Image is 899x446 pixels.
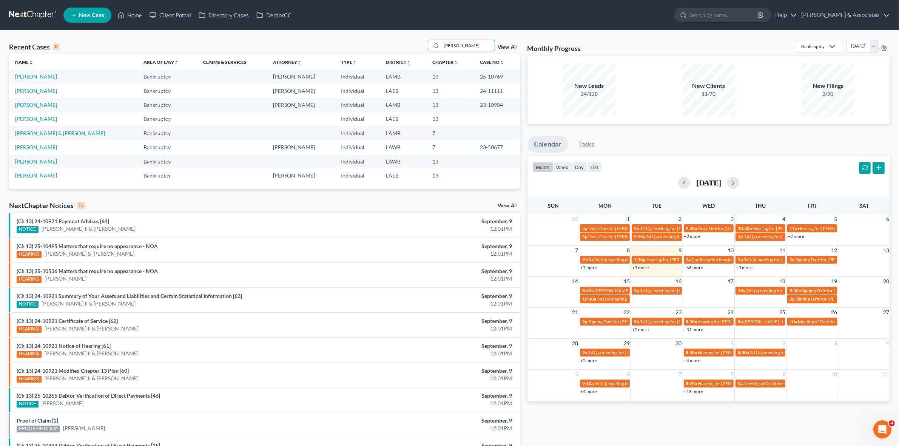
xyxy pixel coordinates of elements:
span: 9a [634,288,639,293]
a: +3 more [736,265,753,270]
span: 24 [727,308,734,317]
span: 5p [582,234,588,239]
span: Tue [652,202,662,209]
span: 8 [626,246,631,255]
a: +2 more [632,327,649,332]
button: list [588,162,602,172]
span: 8:25a [686,381,697,386]
div: 12:01PM [352,225,512,233]
div: 12:01PM [352,250,512,258]
span: 9a [634,225,639,231]
span: 30 [675,339,683,348]
i: unfold_more [29,60,33,65]
a: Districtunfold_more [386,59,411,65]
div: HEARING [17,251,42,258]
span: 28 [571,339,579,348]
a: [PERSON_NAME] II & [PERSON_NAME] [45,325,139,332]
span: 10a [790,319,797,324]
span: 8a [738,319,743,324]
a: Proof of Claim [2] [17,417,58,424]
td: 23-50677 [474,140,520,154]
a: (Ch 13) 24-10921 Certificate of Service [62] [17,318,118,324]
td: 7 [426,140,474,154]
a: View All [498,203,517,208]
div: 10 [77,202,85,209]
a: Attorneyunfold_more [273,59,302,65]
td: LAEB [380,84,427,98]
div: HEARING [17,351,42,358]
td: Individual [335,69,379,83]
a: [PERSON_NAME] II & [PERSON_NAME] [42,300,136,307]
span: 10a [738,288,745,293]
input: Search by name... [442,40,495,51]
span: 13 [882,246,890,255]
div: New Filings [802,82,854,90]
td: 23-10904 [474,98,520,112]
a: +2 more [580,358,597,363]
div: September, 9 [352,267,512,275]
td: [PERSON_NAME] [267,168,335,182]
div: 12:01PM [352,300,512,307]
a: Tasks [572,136,601,153]
button: day [572,162,588,172]
span: 2p [582,319,588,324]
span: 10 [727,246,734,255]
span: [PERSON_NAME] - Criminal [743,319,799,324]
a: Chapterunfold_more [432,59,458,65]
span: Hearing for [PERSON_NAME] [798,225,857,231]
td: Bankruptcy [137,126,197,140]
span: 2p [790,257,795,262]
td: LAWB [380,140,427,154]
span: 22 [623,308,631,317]
a: Directory Cases [195,8,253,22]
span: Sat [859,202,869,209]
a: Client Portal [146,8,195,22]
span: 1 [730,339,734,348]
td: Bankruptcy [137,112,197,126]
span: 2p [790,296,795,302]
td: LAMB [380,69,427,83]
span: Hearing for [PERSON_NAME] [698,381,757,386]
span: 9:20a [582,257,594,262]
span: Mon [598,202,612,209]
span: New Case [79,12,104,18]
i: unfold_more [500,60,504,65]
a: View All [498,45,517,50]
span: 341(a) meeting for [PERSON_NAME] [746,288,819,293]
i: unfold_more [406,60,411,65]
span: 11 [882,370,890,379]
div: September, 9 [352,292,512,300]
span: 10:30a [738,225,752,231]
div: September, 9 [352,218,512,225]
div: September, 9 [352,242,512,250]
a: [PERSON_NAME] II & [PERSON_NAME] [45,350,139,357]
a: +68 more [684,265,703,270]
div: 12:01PM [352,424,512,432]
td: 24-11111 [474,84,520,98]
div: PROOF OF CLAIM [17,426,60,432]
a: +4 more [580,389,597,394]
span: 341(a) meeting for [PERSON_NAME] [PERSON_NAME] [744,234,853,239]
span: 341(a) meeting for [PERSON_NAME] [640,288,712,293]
button: month [533,162,553,172]
a: [PERSON_NAME] & [PERSON_NAME] [15,130,105,136]
span: 9:30a [686,225,697,231]
i: unfold_more [453,60,458,65]
a: +2 more [788,233,804,239]
span: 12 [830,246,838,255]
td: Bankruptcy [137,84,197,98]
td: Bankruptcy [137,154,197,168]
td: Bankruptcy [137,168,197,182]
span: Hearing for [PERSON_NAME] [646,257,705,262]
div: 8 [53,43,60,50]
a: (Ch 13) 25-10536 Matters that require no appearance - NOA [17,268,158,274]
td: Individual [335,154,379,168]
span: Confirmation hearing for [PERSON_NAME] [692,257,777,262]
th: Claims & Services [197,54,267,69]
div: New Clients [682,82,735,90]
div: NOTICE [17,401,39,407]
div: September, 9 [352,392,512,400]
span: 15 [623,277,631,286]
div: HEARING [17,326,42,333]
span: 9a [582,350,587,355]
